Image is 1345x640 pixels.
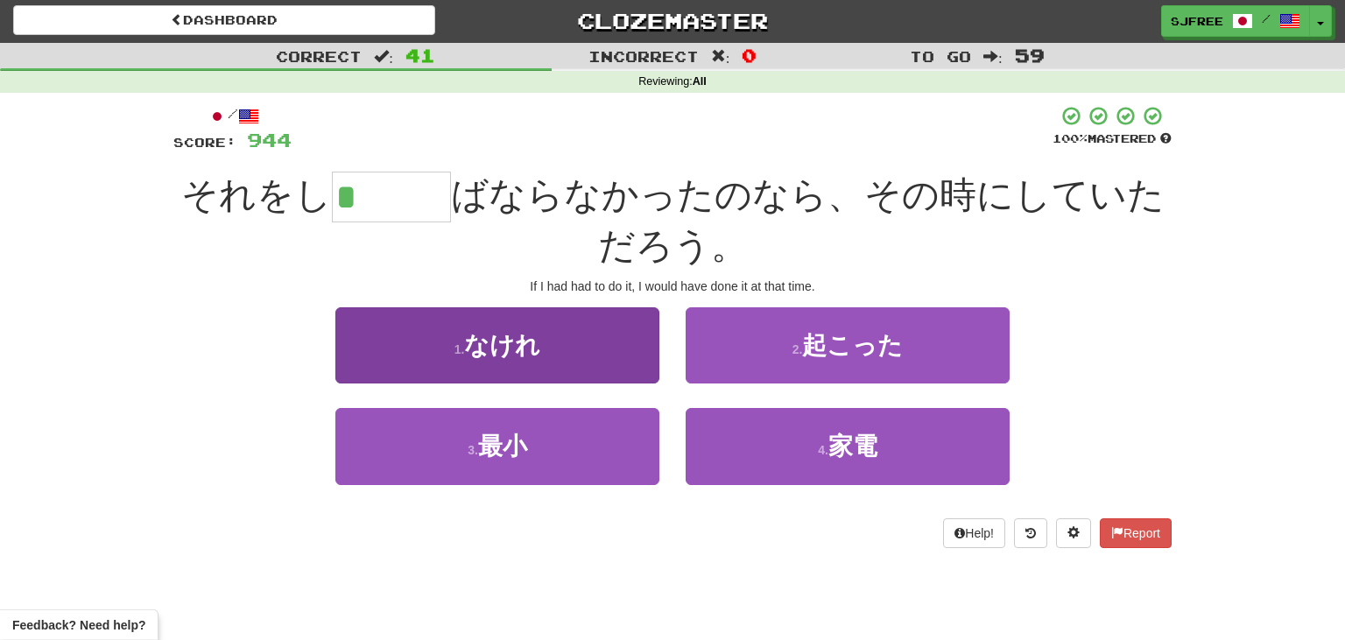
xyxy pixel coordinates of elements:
span: : [983,49,1003,64]
a: Dashboard [13,5,435,35]
span: 最小 [478,433,527,460]
div: If I had had to do it, I would have done it at that time. [173,278,1172,295]
span: sjfree [1171,13,1223,29]
span: 100 % [1053,131,1088,145]
div: / [173,105,292,127]
a: Clozemaster [461,5,884,36]
span: 家電 [828,433,877,460]
span: : [711,49,730,64]
button: 4.家電 [686,408,1010,484]
button: 1.なけれ [335,307,659,383]
button: Help! [943,518,1005,548]
a: sjfree / [1161,5,1310,37]
span: Incorrect [588,47,699,65]
span: Correct [276,47,362,65]
strong: All [693,75,707,88]
span: To go [910,47,971,65]
span: なけれ [464,332,540,359]
button: Round history (alt+y) [1014,518,1047,548]
span: 起こった [802,332,903,359]
span: 0 [742,45,757,66]
button: Report [1100,518,1172,548]
span: 59 [1015,45,1045,66]
span: 944 [247,129,292,151]
small: 1 . [454,342,465,356]
span: / [1262,12,1271,25]
div: Mastered [1053,131,1172,147]
button: 3.最小 [335,408,659,484]
span: それをし [181,174,332,215]
span: Open feedback widget [12,616,145,634]
small: 2 . [792,342,803,356]
small: 3 . [468,443,478,457]
button: 2.起こった [686,307,1010,383]
span: Score: [173,135,236,150]
span: ばならなかったのなら、その時にしていただろう。 [451,174,1165,266]
span: 41 [405,45,435,66]
span: : [374,49,393,64]
small: 4 . [818,443,828,457]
